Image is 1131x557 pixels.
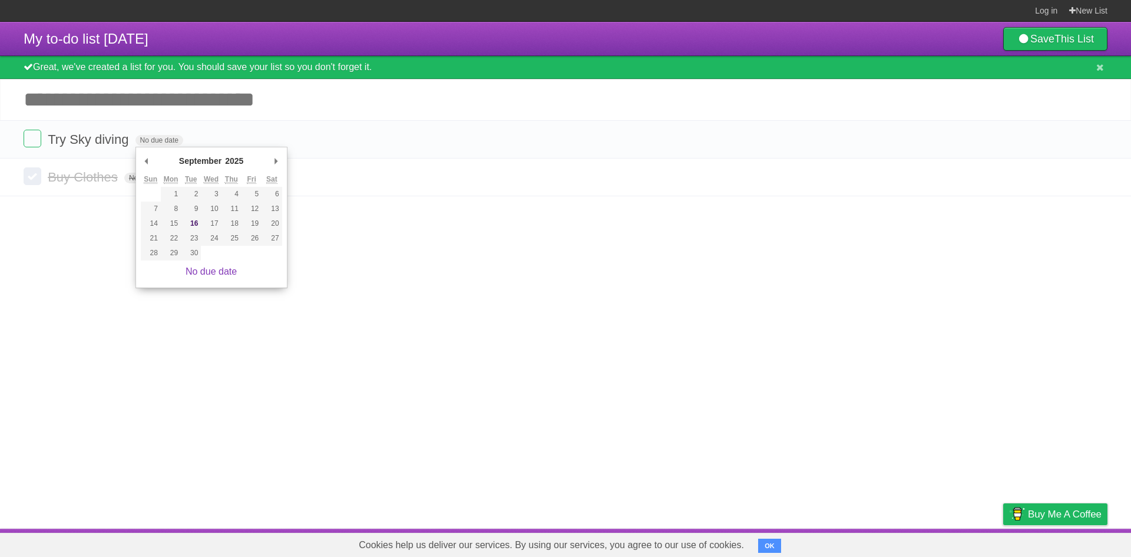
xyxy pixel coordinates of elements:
span: Buy Clothes [48,170,121,184]
button: 5 [242,187,262,202]
span: Try Sky diving [48,132,131,147]
button: 23 [181,231,201,246]
span: My to-do list [DATE] [24,31,148,47]
button: Previous Month [141,152,153,170]
button: 3 [201,187,221,202]
button: 27 [262,231,282,246]
div: 2025 [223,152,245,170]
button: 13 [262,202,282,216]
label: Done [24,167,41,185]
div: September [177,152,223,170]
button: 26 [242,231,262,246]
abbr: Thursday [225,175,238,184]
button: 22 [161,231,181,246]
abbr: Sunday [144,175,157,184]
button: 14 [141,216,161,231]
a: Developers [885,532,933,554]
button: 25 [221,231,242,246]
button: 29 [161,246,181,261]
button: OK [758,539,781,553]
abbr: Saturday [266,175,277,184]
button: 15 [161,216,181,231]
a: Buy me a coffee [1003,503,1107,525]
abbr: Friday [247,175,256,184]
abbr: Wednesday [204,175,219,184]
button: 12 [242,202,262,216]
button: 30 [181,246,201,261]
button: 20 [262,216,282,231]
a: No due date [186,266,237,276]
img: Buy me a coffee [1009,504,1025,524]
span: No due date [124,173,172,183]
label: Done [24,130,41,147]
button: 11 [221,202,242,216]
b: This List [1054,33,1094,45]
button: 2 [181,187,201,202]
a: Terms [948,532,974,554]
span: Buy me a coffee [1028,504,1102,525]
span: Cookies help us deliver our services. By using our services, you agree to our use of cookies. [347,533,756,557]
abbr: Monday [164,175,178,184]
button: Next Month [270,152,282,170]
button: 21 [141,231,161,246]
abbr: Tuesday [185,175,197,184]
button: 19 [242,216,262,231]
a: Privacy [988,532,1018,554]
button: 17 [201,216,221,231]
button: 10 [201,202,221,216]
button: 16 [181,216,201,231]
button: 18 [221,216,242,231]
button: 1 [161,187,181,202]
button: 8 [161,202,181,216]
button: 4 [221,187,242,202]
a: SaveThis List [1003,27,1107,51]
button: 28 [141,246,161,261]
span: No due date [135,135,183,146]
a: About [846,532,871,554]
button: 9 [181,202,201,216]
button: 24 [201,231,221,246]
button: 6 [262,187,282,202]
button: 7 [141,202,161,216]
a: Suggest a feature [1033,532,1107,554]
